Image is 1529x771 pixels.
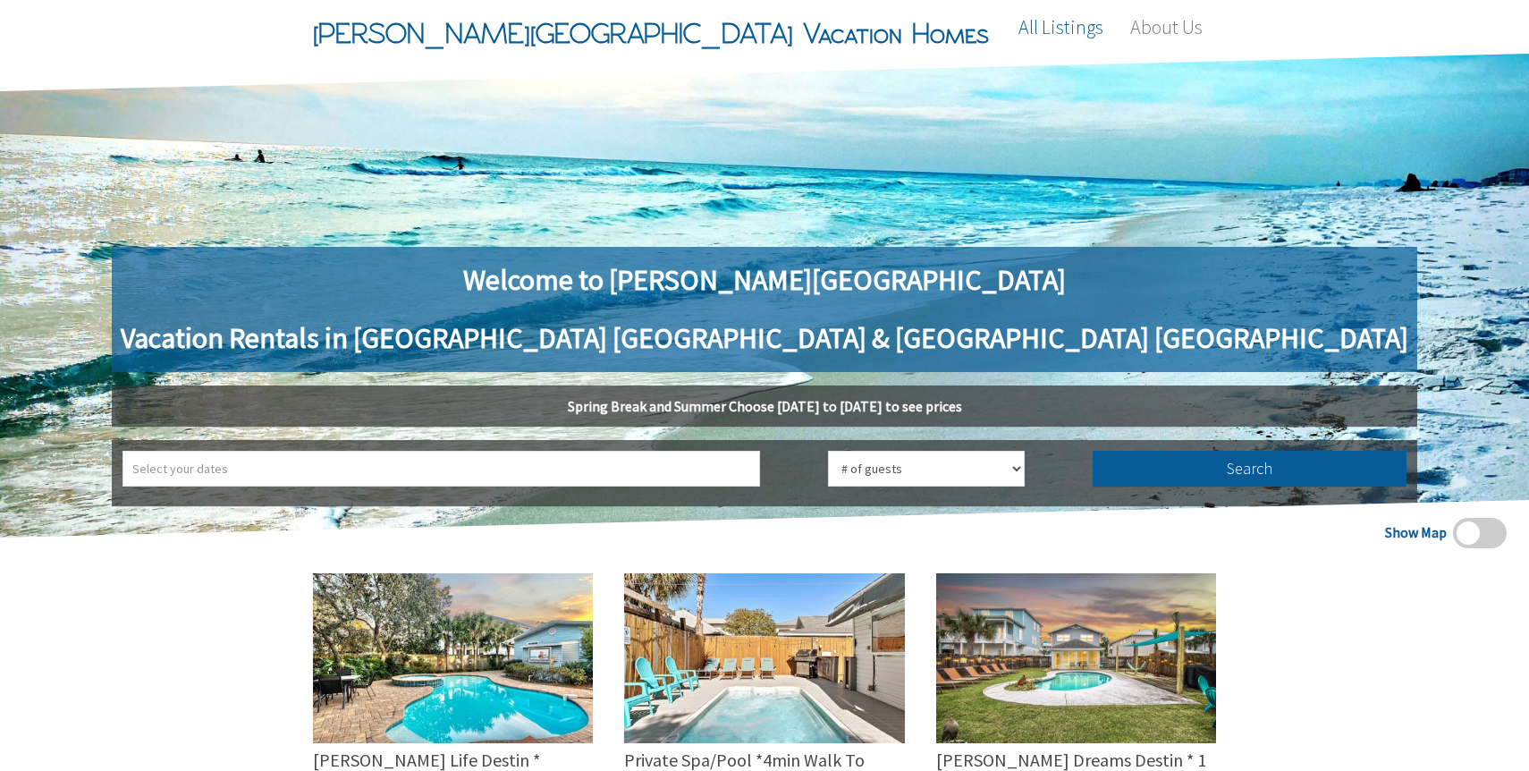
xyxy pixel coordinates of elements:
img: 7c92263a-cf49-465a-85fd-c7e2cb01ac41.jpeg [624,573,904,743]
h1: Welcome to [PERSON_NAME][GEOGRAPHIC_DATA] Vacation Rentals in [GEOGRAPHIC_DATA] [GEOGRAPHIC_DATA]... [112,247,1417,372]
img: 240c1866-2ff6-42a6-a632-a0da8b4f13be.jpeg [313,573,593,743]
button: Search [1093,451,1407,487]
img: 70bd4656-b10b-4f03-83ad-191ce442ade5.jpeg [936,573,1216,743]
h5: Spring Break and Summer Choose [DATE] to [DATE] to see prices [112,385,1417,427]
input: Select your dates [122,451,760,487]
span: Show Map [1385,522,1447,542]
span: [PERSON_NAME][GEOGRAPHIC_DATA] Vacation Homes [313,6,989,60]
